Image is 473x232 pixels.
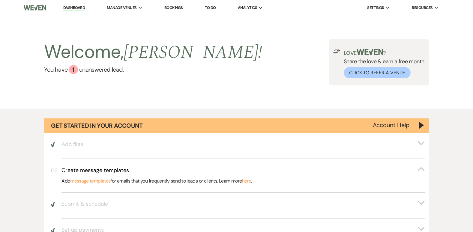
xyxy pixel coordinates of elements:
span: Resources [412,5,433,11]
img: loud-speaker-illustration.svg [333,49,340,54]
button: Click to Refer a Venue [344,67,411,78]
a: Bookings [164,5,183,10]
a: here [242,177,251,185]
span: Manage Venues [107,5,136,11]
img: Weven Logo [24,1,46,14]
h3: Submit & schedule [61,200,108,208]
button: Submit & schedule [61,200,425,208]
a: message templates [70,177,110,185]
span: Settings [367,5,384,11]
span: Analytics [238,5,257,11]
a: You have 1 unanswered lead. [44,65,262,74]
span: [PERSON_NAME] ! [124,39,262,66]
a: To Do [205,5,216,10]
h3: Add files [61,141,83,148]
h2: Welcome, [44,39,262,65]
h1: Get Started in Your Account [51,121,143,130]
p: Add for emails that you frequently send to leads or clients. Learn more . [61,177,425,185]
img: weven-logo-green.svg [357,49,383,55]
a: Dashboard [63,5,85,11]
button: Add files [61,141,425,148]
div: Share the love & earn a free month. [340,49,425,78]
div: 1 [69,65,78,74]
p: Love ? [344,49,425,56]
button: Create message templates [61,167,425,174]
button: Account Help [373,122,410,128]
h3: Create message templates [61,167,129,174]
